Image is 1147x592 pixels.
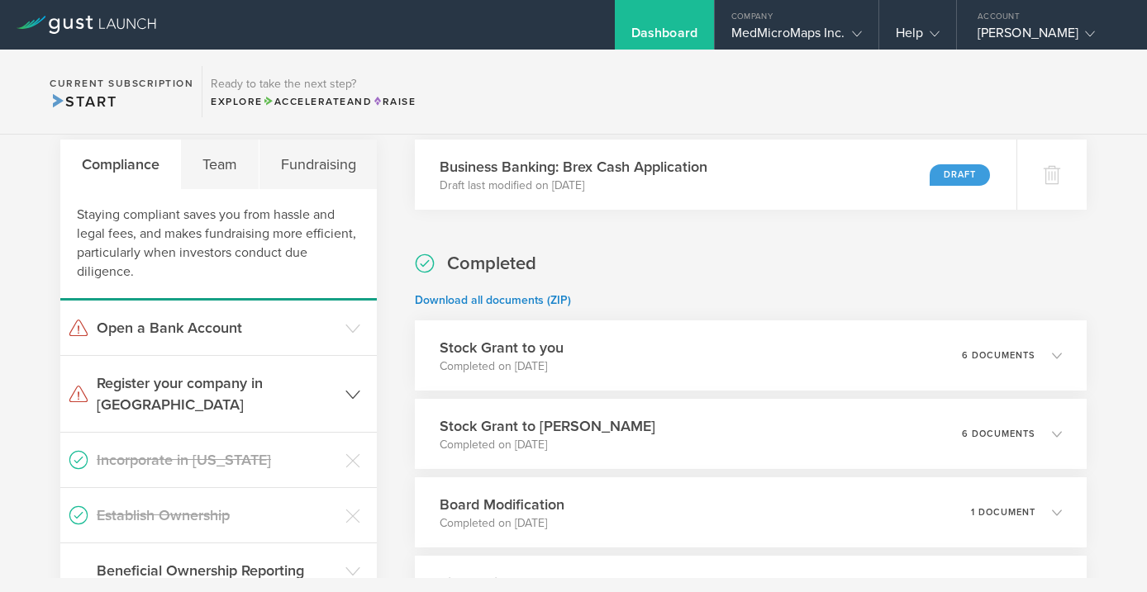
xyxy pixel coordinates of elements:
div: Explore [211,94,416,109]
a: Download all documents (ZIP) [415,293,571,307]
p: Draft last modified on [DATE] [440,178,707,194]
h3: Beneficial Ownership Reporting [97,560,337,581]
div: Draft [930,164,990,186]
div: Fundraising [259,140,377,189]
div: MedMicroMaps Inc. [731,25,862,50]
div: Team [181,140,259,189]
h2: Current Subscription [50,78,193,88]
h3: Incorporate in [US_STATE] [97,449,337,471]
span: Accelerate [263,96,347,107]
h3: Ready to take the next step? [211,78,416,90]
p: 6 documents [962,351,1035,360]
h3: Stock Grant to [PERSON_NAME] [440,415,655,437]
h3: Business Banking: Brex Cash Application [440,156,707,178]
div: Business Banking: Brex Cash ApplicationDraft last modified on [DATE]Draft [415,140,1016,210]
h3: Establish Ownership [97,504,337,526]
div: Compliance [60,140,181,189]
h3: Stock Grant to you [440,337,564,358]
div: [PERSON_NAME] [978,25,1118,50]
p: Completed on [DATE] [440,437,655,453]
iframe: Chat Widget [1064,513,1147,592]
p: 6 documents [962,429,1035,438]
div: Help [896,25,940,50]
div: Staying compliant saves you from hassle and legal fees, and makes fundraising more efficient, par... [60,189,377,301]
span: and [263,96,373,107]
h3: Board Modification [440,494,564,515]
p: Completed on [DATE] [440,358,564,375]
div: Ready to take the next step?ExploreAccelerateandRaise [202,66,424,117]
h3: Open a Bank Account [97,317,337,339]
span: Start [50,92,117,111]
p: Completed on [DATE] [440,515,564,532]
span: Raise [372,96,416,107]
h2: Completed [447,252,536,276]
p: 1 document [971,508,1035,517]
h3: Register your company in [GEOGRAPHIC_DATA] [97,372,337,415]
div: Dashboard [631,25,697,50]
